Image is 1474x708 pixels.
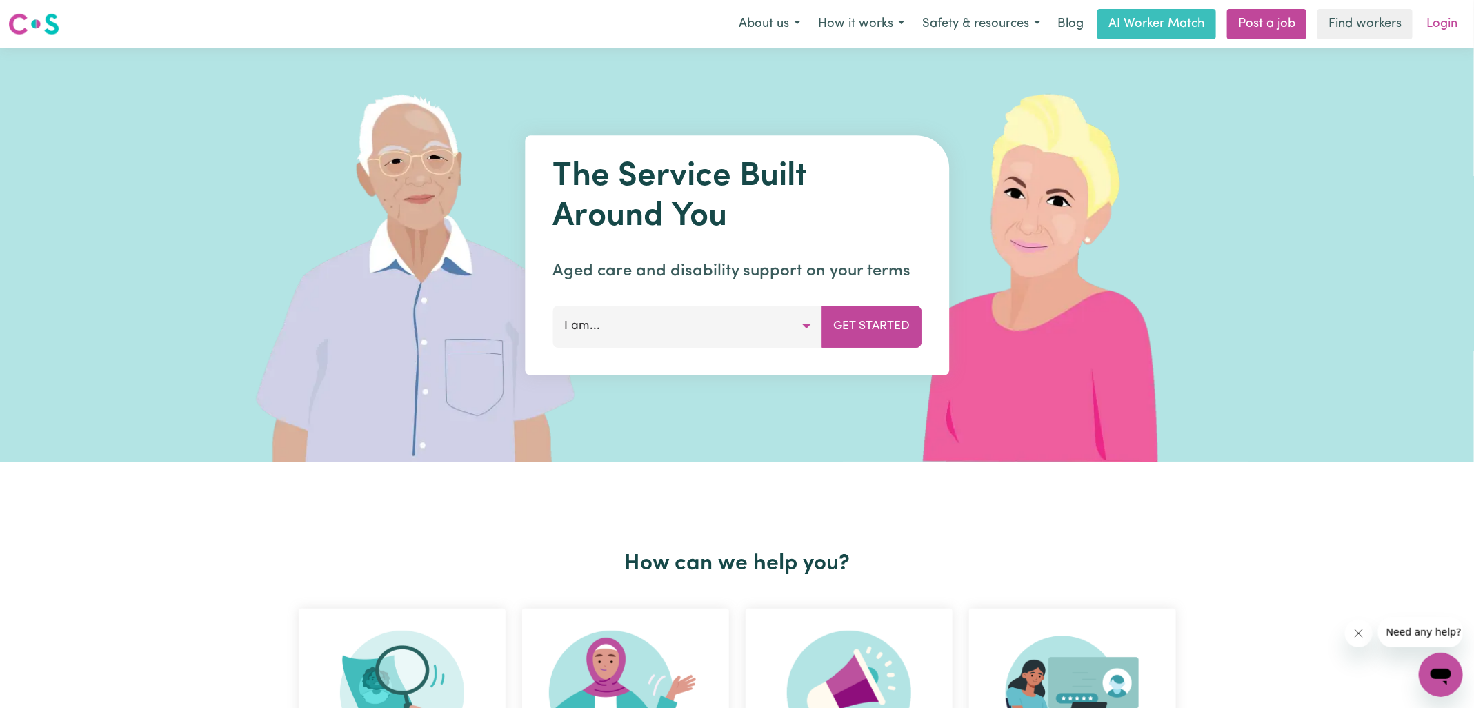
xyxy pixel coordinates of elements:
iframe: Close message [1345,620,1373,647]
iframe: Message from company [1378,617,1463,647]
a: AI Worker Match [1097,9,1216,39]
button: I am... [552,306,822,347]
img: Careseekers logo [8,12,59,37]
a: Find workers [1317,9,1413,39]
button: Get Started [821,306,922,347]
p: Aged care and disability support on your terms [552,259,922,284]
button: How it works [809,10,913,39]
a: Post a job [1227,9,1306,39]
iframe: Button to launch messaging window [1419,653,1463,697]
h2: How can we help you? [290,551,1184,577]
button: About us [730,10,809,39]
button: Safety & resources [913,10,1049,39]
h1: The Service Built Around You [552,157,922,237]
a: Careseekers logo [8,8,59,40]
a: Blog [1049,9,1092,39]
a: Login [1418,9,1466,39]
